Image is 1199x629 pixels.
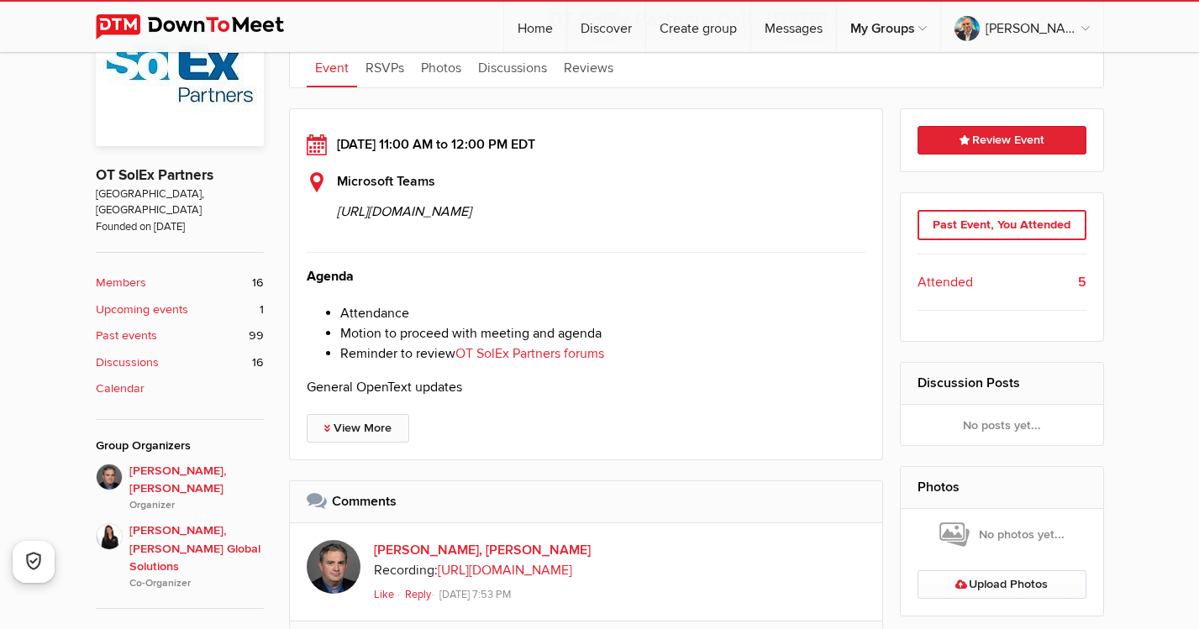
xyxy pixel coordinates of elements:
span: No photos yet... [939,521,1065,549]
a: Discussions 16 [96,354,264,372]
a: OT SolEx Partners forums [455,345,604,362]
a: [URL][DOMAIN_NAME] [438,562,572,579]
a: [PERSON_NAME] ([PERSON_NAME]) [941,2,1103,52]
span: [PERSON_NAME], [PERSON_NAME] Global Solutions [129,522,264,591]
i: Organizer [129,498,264,513]
img: Sean Murphy, Cassia [96,464,123,490]
b: Microsoft Teams [337,173,435,190]
a: Calendar [96,380,264,398]
span: [DATE] 7:53 PM [439,588,511,601]
li: Motion to proceed with meeting and agenda [340,323,866,343]
b: Past events [96,327,157,345]
a: Past events 99 [96,327,264,345]
span: [GEOGRAPHIC_DATA], [GEOGRAPHIC_DATA] [96,186,264,219]
h2: Comments [307,481,866,522]
div: No posts yet... [901,405,1103,445]
a: Create group [646,2,750,52]
div: Group Organizers [96,437,264,455]
a: Members 16 [96,274,264,292]
div: Past Event, You Attended [918,210,1086,240]
b: Members [96,274,146,292]
i: Co-Organizer [129,576,264,591]
img: DownToMeet [96,14,310,39]
b: Upcoming events [96,301,188,319]
span: Like [374,588,394,601]
a: Reviews [555,45,622,87]
a: OT SolEx Partners [96,166,213,184]
b: 5 [1078,272,1086,292]
li: Reminder to review [340,343,866,364]
div: Recording: [374,560,866,582]
p: General OpenText updates [307,377,866,397]
a: Review Event [918,126,1086,155]
a: RSVPs [357,45,413,87]
a: Discussion Posts [918,375,1020,391]
a: Like [374,588,397,601]
a: Reply [405,588,437,601]
span: 99 [249,327,264,345]
span: 1 [260,301,264,319]
a: Discussions [470,45,555,87]
span: 16 [252,354,264,372]
a: My Groups [837,2,940,52]
img: Sean Murphy, Cassia [307,540,360,594]
span: Attended [918,272,973,292]
a: Upload Photos [918,570,1086,599]
img: Melissa Salm, Wertheim Global Solutions [96,523,123,550]
li: Attendance [340,303,866,323]
div: [DATE] 11:00 AM to 12:00 PM EDT [307,134,866,155]
a: View More [307,414,409,443]
a: [PERSON_NAME], [PERSON_NAME]Organizer [96,464,264,514]
a: Discover [567,2,645,52]
a: Home [504,2,566,52]
a: Upcoming events 1 [96,301,264,319]
a: Event [307,45,357,87]
a: [PERSON_NAME], [PERSON_NAME] [374,542,591,558]
span: 16 [252,274,264,292]
strong: Agenda [307,268,354,285]
a: Messages [751,2,836,52]
a: Photos [413,45,470,87]
b: Discussions [96,354,159,372]
a: [PERSON_NAME], [PERSON_NAME] Global SolutionsCo-Organizer [96,513,264,591]
span: Founded on [DATE] [96,219,264,235]
a: Photos [918,479,960,495]
span: [PERSON_NAME], [PERSON_NAME] [129,462,264,514]
span: [URL][DOMAIN_NAME] [337,191,866,222]
b: Calendar [96,380,145,398]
